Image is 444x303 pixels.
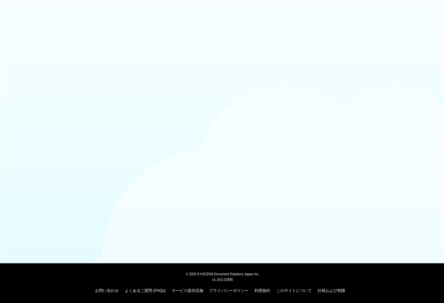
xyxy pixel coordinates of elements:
[185,271,259,275] span: © 2025 KYOCERA Document Solutions Japan Inc.
[275,288,311,292] a: このサイトについて
[317,288,344,292] a: 仕様および制限
[124,288,165,292] a: よくあるご質問 (FAQs)
[212,277,232,281] span: v1.18.0.32895
[254,288,270,292] a: 利用規約
[95,288,118,292] a: お問い合わせ
[209,288,248,292] a: プライバシーポリシー
[171,288,203,292] a: サービス提供店舗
